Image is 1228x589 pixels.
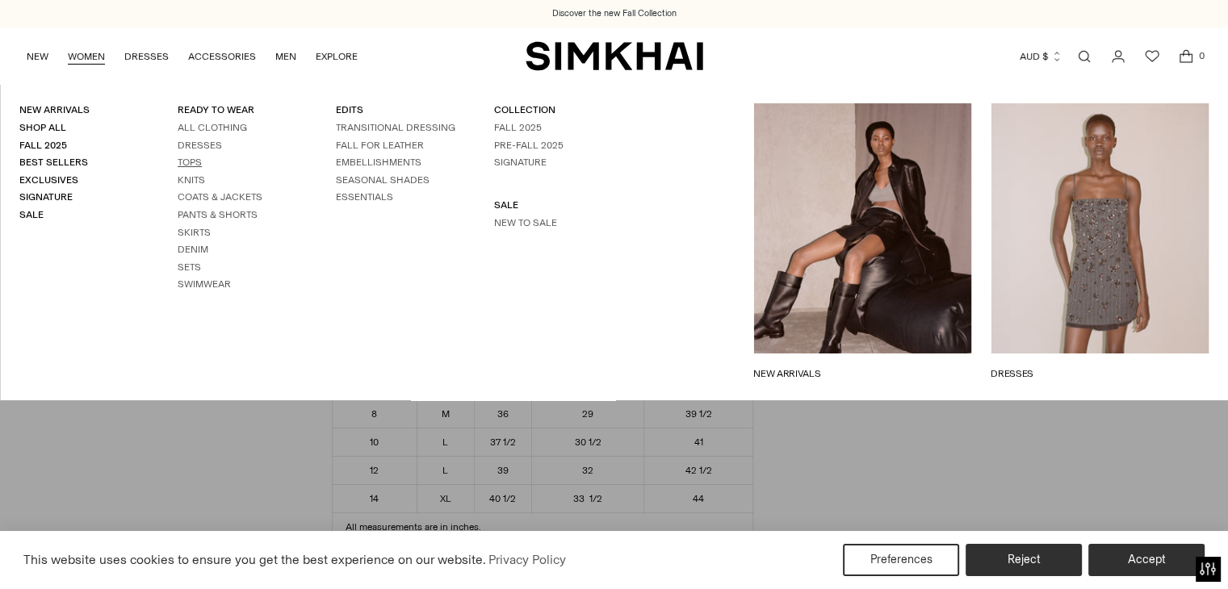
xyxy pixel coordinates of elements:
[1068,40,1100,73] a: Open search modal
[1102,40,1134,73] a: Go to the account page
[68,39,105,74] a: WOMEN
[188,39,256,74] a: ACCESSORIES
[486,548,568,572] a: Privacy Policy (opens in a new tab)
[1170,40,1202,73] a: Open cart modal
[27,39,48,74] a: NEW
[526,40,703,72] a: SIMKHAI
[843,544,959,576] button: Preferences
[1136,40,1168,73] a: Wishlist
[1194,48,1209,63] span: 0
[1088,544,1205,576] button: Accept
[1020,39,1062,74] button: AUD $
[124,39,169,74] a: DRESSES
[275,39,296,74] a: MEN
[316,39,358,74] a: EXPLORE
[966,544,1082,576] button: Reject
[23,552,486,567] span: This website uses cookies to ensure you get the best experience on our website.
[552,7,677,20] a: Discover the new Fall Collection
